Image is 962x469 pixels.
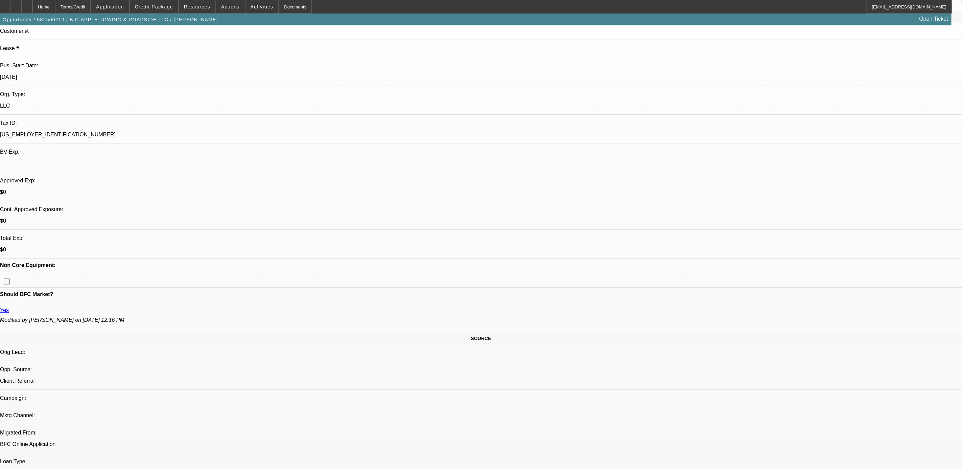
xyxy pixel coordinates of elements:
[3,17,218,22] span: Opportunity / 082500210 / BIG APPLE TOWING & ROADSIDE LLC / [PERSON_NAME]
[135,4,173,9] span: Credit Package
[179,0,215,13] button: Resources
[251,4,274,9] span: Activities
[917,13,951,25] a: Open Ticket
[221,4,240,9] span: Actions
[471,336,491,341] span: SOURCE
[245,0,279,13] button: Activities
[91,0,129,13] button: Application
[130,0,178,13] button: Credit Package
[96,4,124,9] span: Application
[184,4,210,9] span: Resources
[216,0,245,13] button: Actions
